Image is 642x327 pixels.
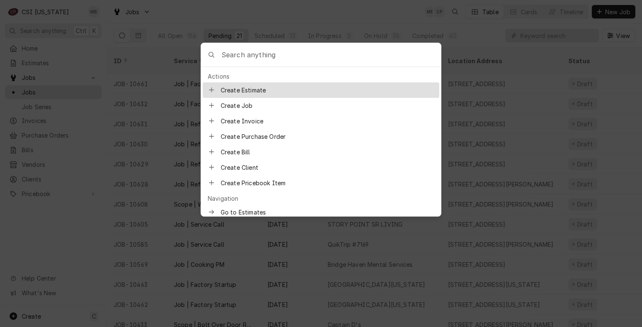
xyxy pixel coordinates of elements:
span: Create Invoice [221,117,434,125]
div: Navigation [203,192,439,204]
input: Search anything [222,43,441,66]
span: Create Purchase Order [221,132,434,141]
span: Go to Estimates [221,208,434,217]
div: Actions [203,70,439,82]
span: Create Pricebook Item [221,179,434,187]
span: Create Bill [221,148,434,156]
span: Create Estimate [221,86,434,95]
span: Create Client [221,163,434,172]
div: Global Command Menu [201,43,441,217]
span: Create Job [221,101,434,110]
